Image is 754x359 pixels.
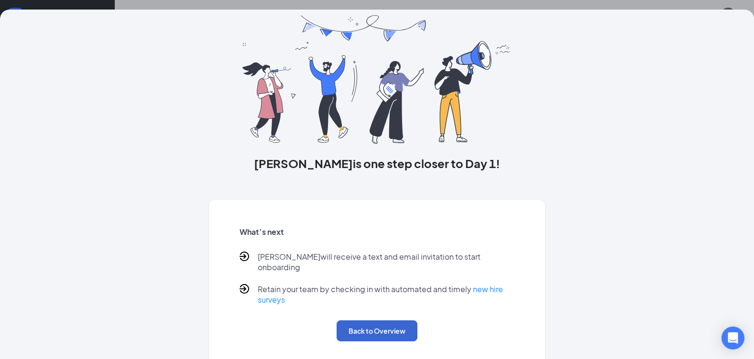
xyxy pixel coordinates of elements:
[258,252,515,273] p: [PERSON_NAME] will receive a text and email invitation to start onboarding
[240,227,515,237] h5: What’s next
[258,284,503,305] a: new hire surveys
[242,15,512,144] img: you are all set
[209,155,546,171] h3: [PERSON_NAME] is one step closer to Day 1!
[721,327,744,349] div: Open Intercom Messenger
[337,320,417,341] button: Back to Overview
[258,284,515,305] p: Retain your team by checking in with automated and timely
